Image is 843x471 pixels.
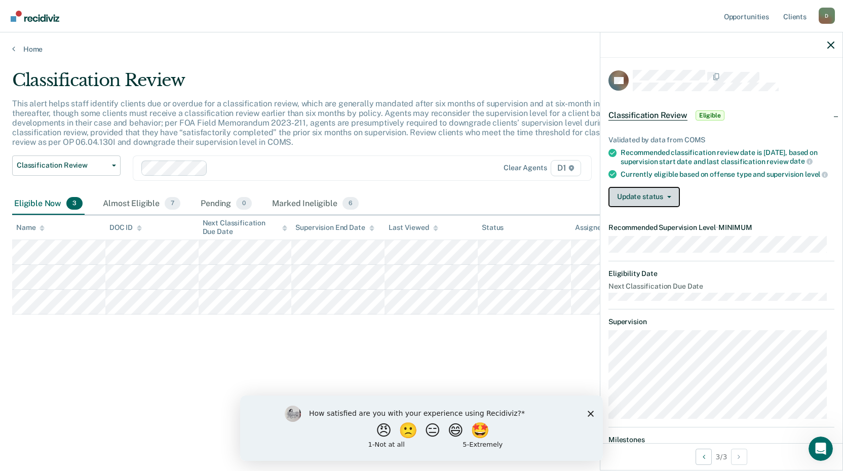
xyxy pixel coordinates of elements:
div: Assigned to [575,223,623,232]
button: Previous Opportunity [696,449,712,465]
div: Last Viewed [389,223,438,232]
div: Almost Eligible [101,193,182,215]
span: Eligible [696,110,724,121]
span: date [790,157,812,165]
button: Profile dropdown button [819,8,835,24]
span: • [716,223,718,231]
div: Pending [199,193,254,215]
div: Name [16,223,45,232]
div: Eligible Now [12,193,85,215]
button: Next Opportunity [731,449,747,465]
div: Supervision End Date [295,223,374,232]
iframe: Survey by Kim from Recidiviz [240,396,603,461]
dt: Milestones [608,436,834,444]
p: This alert helps staff identify clients due or overdue for a classification review, which are gen... [12,99,633,147]
span: 3 [66,197,83,210]
div: Classification Review [12,70,644,99]
img: Recidiviz [11,11,59,22]
iframe: Intercom live chat [809,437,833,461]
div: 3 / 3 [600,443,842,470]
div: Marked Ineligible [270,193,361,215]
div: Next Classification Due Date [203,219,288,236]
div: Validated by data from COMS [608,136,834,144]
div: D [819,8,835,24]
span: level [805,170,828,178]
div: DOC ID [109,223,142,232]
dt: Next Classification Due Date [608,282,834,291]
div: Currently eligible based on offense type and supervision [621,170,834,179]
a: Home [12,45,831,54]
span: 6 [342,197,359,210]
dt: Supervision [608,318,834,326]
span: D1 [551,160,581,176]
dt: Recommended Supervision Level MINIMUM [608,223,834,232]
button: Update status [608,187,680,207]
span: 0 [236,197,252,210]
div: Clear agents [504,164,547,172]
span: Classification Review [608,110,687,121]
span: Classification Review [17,161,108,170]
dt: Eligibility Date [608,269,834,278]
div: Classification ReviewEligible [600,99,842,132]
span: 7 [165,197,180,210]
div: Status [482,223,504,232]
div: Recommended classification review date is [DATE], based on supervision start date and last classi... [621,148,834,166]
